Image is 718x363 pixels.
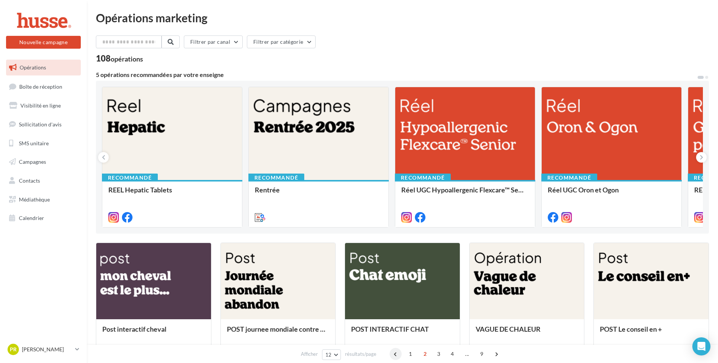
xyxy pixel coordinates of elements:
div: Recommandé [102,174,158,182]
div: Réel UGC Oron et Ogon [548,186,675,201]
a: Calendrier [5,210,82,226]
a: Visibilité en ligne [5,98,82,114]
span: 3 [433,348,445,360]
span: Boîte de réception [19,83,62,89]
div: Open Intercom Messenger [692,337,710,355]
span: Visibilité en ligne [20,102,61,109]
span: Sollicitation d'avis [19,121,62,128]
a: Contacts [5,173,82,189]
span: 4 [446,348,458,360]
div: POST INTERACTIF CHAT [351,325,454,340]
button: Filtrer par canal [184,35,243,48]
span: PR [10,346,17,353]
span: Contacts [19,177,40,184]
div: REEL Hepatic Tablets [108,186,236,201]
a: PR [PERSON_NAME] [6,342,81,357]
span: SMS unitaire [19,140,49,146]
button: 12 [322,349,341,360]
div: Recommandé [541,174,597,182]
div: Rentrée [255,186,382,201]
span: Médiathèque [19,196,50,203]
span: Opérations [20,64,46,71]
div: opérations [111,55,143,62]
span: 9 [476,348,488,360]
a: SMS unitaire [5,135,82,151]
button: Filtrer par catégorie [247,35,316,48]
div: POST Le conseil en + [600,325,703,340]
span: Campagnes [19,158,46,165]
span: Calendrier [19,215,44,221]
span: 12 [325,352,332,358]
a: Campagnes [5,154,82,170]
div: Opérations marketing [96,12,709,23]
span: 1 [404,348,416,360]
span: 2 [419,348,431,360]
div: VAGUE DE CHALEUR [476,325,578,340]
div: 5 opérations recommandées par votre enseigne [96,72,697,78]
a: Médiathèque [5,192,82,208]
div: Recommandé [395,174,451,182]
button: Nouvelle campagne [6,36,81,49]
div: Réel UGC Hypoallergenic Flexcare™ Senior [401,186,529,201]
span: ... [461,348,473,360]
div: Post interactif cheval [102,325,205,340]
span: Afficher [301,351,318,358]
a: Boîte de réception [5,78,82,95]
a: Sollicitation d'avis [5,117,82,132]
a: Opérations [5,60,82,75]
div: POST journee mondiale contre l'abandon [227,325,330,340]
div: Recommandé [248,174,304,182]
div: 108 [96,54,143,63]
span: résultats/page [345,351,376,358]
p: [PERSON_NAME] [22,346,72,353]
